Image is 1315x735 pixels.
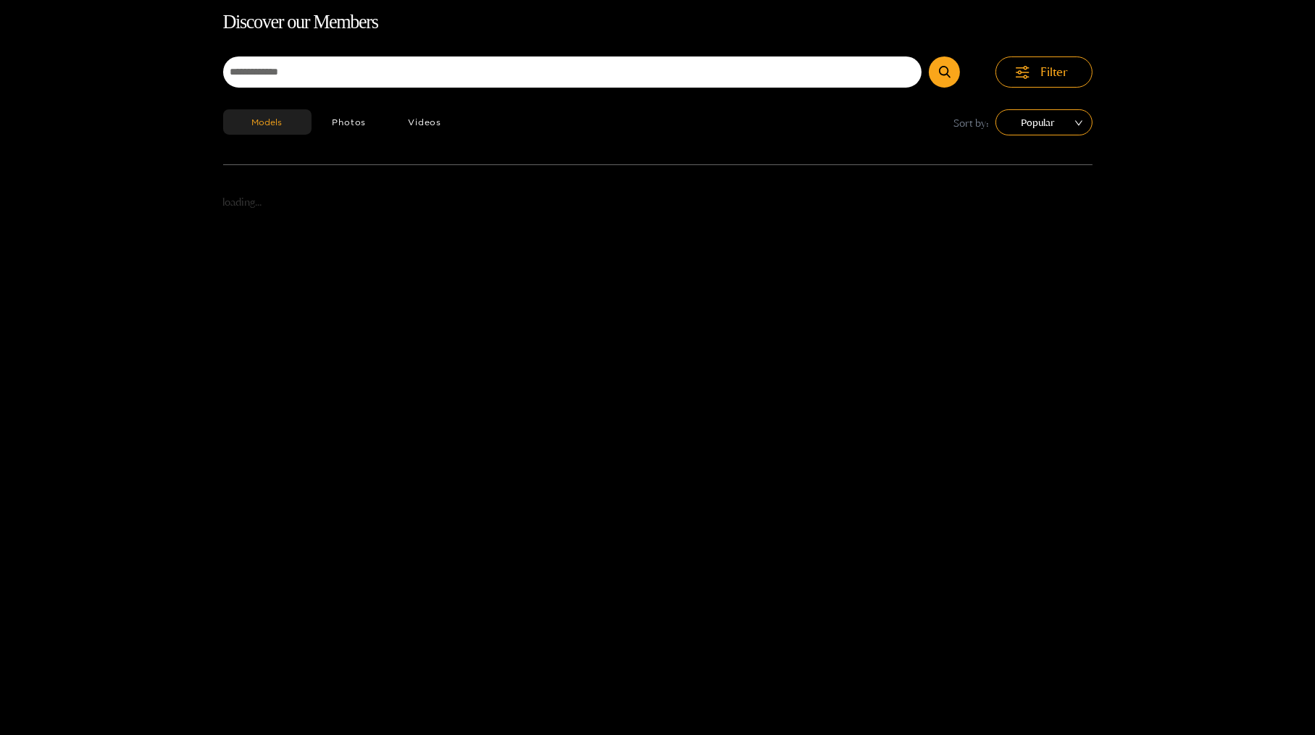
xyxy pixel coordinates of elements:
[1006,112,1082,133] span: Popular
[995,56,1093,88] button: Filter
[1041,64,1069,80] span: Filter
[223,109,312,135] button: Models
[223,194,1093,211] p: loading...
[387,109,462,135] button: Videos
[954,114,990,131] span: Sort by:
[223,7,1093,38] h1: Discover our Members
[995,109,1093,135] div: sort
[312,109,388,135] button: Photos
[929,56,960,88] button: Submit Search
